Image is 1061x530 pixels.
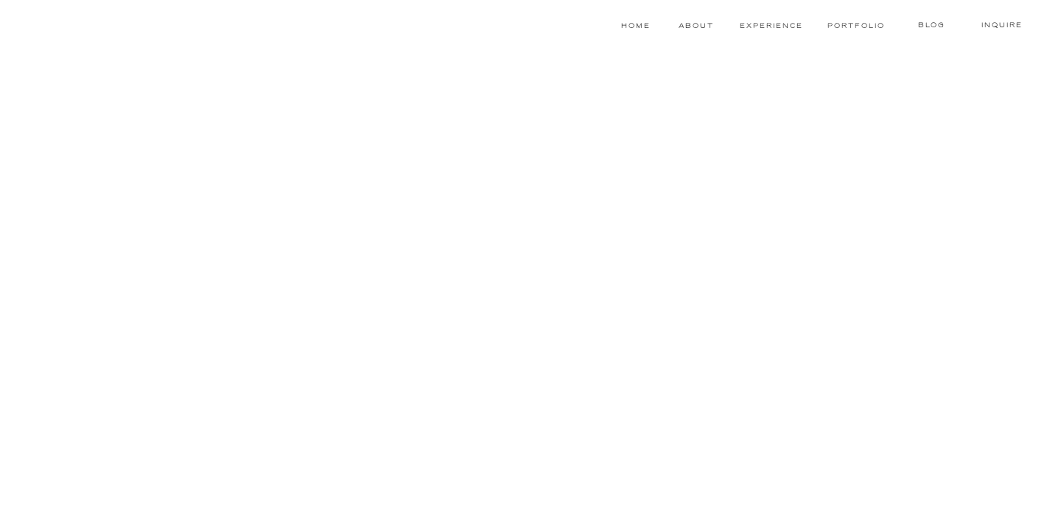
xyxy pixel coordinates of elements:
a: Inquire [976,19,1028,31]
a: Home [619,20,652,32]
a: Portfolio [827,20,883,32]
a: blog [903,19,960,31]
h2: "there is one thing the photograph must contain...the humanity of the moment." -[PERSON_NAME] [455,266,607,349]
a: experience [738,20,804,32]
a: About [679,20,711,32]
